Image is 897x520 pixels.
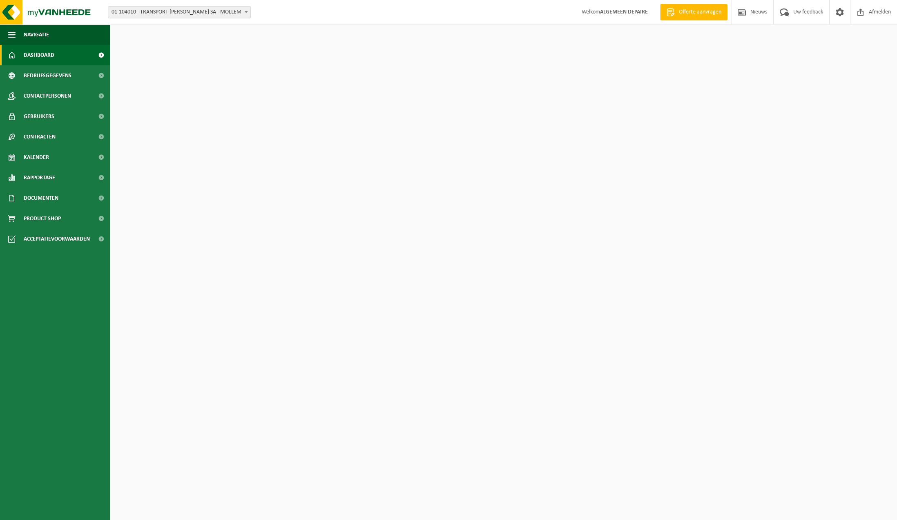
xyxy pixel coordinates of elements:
[24,229,90,249] span: Acceptatievoorwaarden
[24,65,71,86] span: Bedrijfsgegevens
[24,127,56,147] span: Contracten
[24,45,54,65] span: Dashboard
[24,25,49,45] span: Navigatie
[24,208,61,229] span: Product Shop
[24,167,55,188] span: Rapportage
[24,86,71,106] span: Contactpersonen
[600,9,648,15] strong: ALGEMEEN DEPAIRE
[677,8,723,16] span: Offerte aanvragen
[24,147,49,167] span: Kalender
[24,106,54,127] span: Gebruikers
[108,7,250,18] span: 01-104010 - TRANSPORT MARCEL DEPAIRE SA - MOLLEM
[108,6,251,18] span: 01-104010 - TRANSPORT MARCEL DEPAIRE SA - MOLLEM
[660,4,727,20] a: Offerte aanvragen
[24,188,58,208] span: Documenten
